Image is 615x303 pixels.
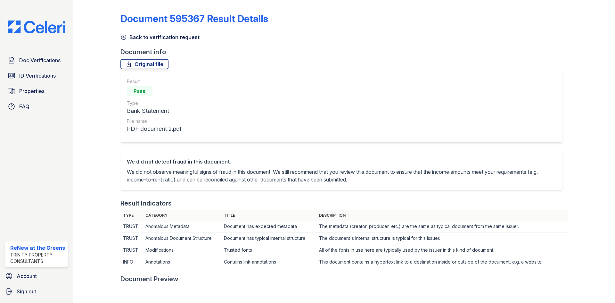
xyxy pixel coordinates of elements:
[143,210,221,221] th: Category
[120,210,143,221] th: Type
[17,272,37,280] span: Account
[316,244,568,256] td: All of the fonts in use here are typically used by the issuer in this kind of document.
[10,244,65,252] div: ReNew at the Greens
[127,100,182,106] div: Type
[120,274,178,283] div: Document Preview
[120,232,143,244] td: TRUST
[127,78,182,85] div: Result
[3,21,70,33] img: CE_Logo_Blue-a8612792a0a2168367f1c8372b55b34899dd931a85d93a1a3d3e32e68fde9ad4.png
[127,118,182,124] div: File name
[120,47,568,56] div: Document info
[120,59,168,69] a: Original file
[19,72,56,80] span: ID Verifications
[316,210,568,221] th: Description
[221,232,316,244] td: Document has typical internal structure
[5,69,68,82] a: ID Verifications
[120,33,200,41] a: Back to verification request
[10,252,65,265] div: Trinity Property Consultants
[143,256,221,268] td: Annotations
[3,270,70,282] a: Account
[5,54,68,67] a: Doc Verifications
[19,87,45,95] span: Properties
[5,85,68,97] a: Properties
[316,221,568,232] td: The metadata (creator, producer, etc.) are the same as typical document from the same issuer.
[127,124,182,133] div: PDF document 2.pdf
[3,285,70,298] a: Sign out
[221,221,316,232] td: Document has expected metadata
[143,221,221,232] td: Anomalous Metadata
[17,288,36,295] span: Sign out
[120,199,172,208] div: Result Indicators
[19,103,29,110] span: FAQ
[316,232,568,244] td: The document's internal structure is typical for this issuer.
[221,256,316,268] td: Contains link annotations
[120,221,143,232] td: TRUST
[127,158,556,165] div: We did not detect fraud in this document.
[127,106,182,115] div: Bank Statement
[143,232,221,244] td: Anomalous Document Structure
[120,13,268,24] a: Document 595367 Result Details
[316,256,568,268] td: This document contains a hypertext link to a destination inside or outside of the document, e.g. ...
[120,256,143,268] td: INFO
[221,244,316,256] td: Trusted fonts
[143,244,221,256] td: Modifications
[19,56,61,64] span: Doc Verifications
[120,244,143,256] td: TRUST
[5,100,68,113] a: FAQ
[127,86,152,96] div: Pass
[127,168,556,183] p: We did not observe meaningful signs of fraud in this document. We still recommend that you review...
[221,210,316,221] th: Title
